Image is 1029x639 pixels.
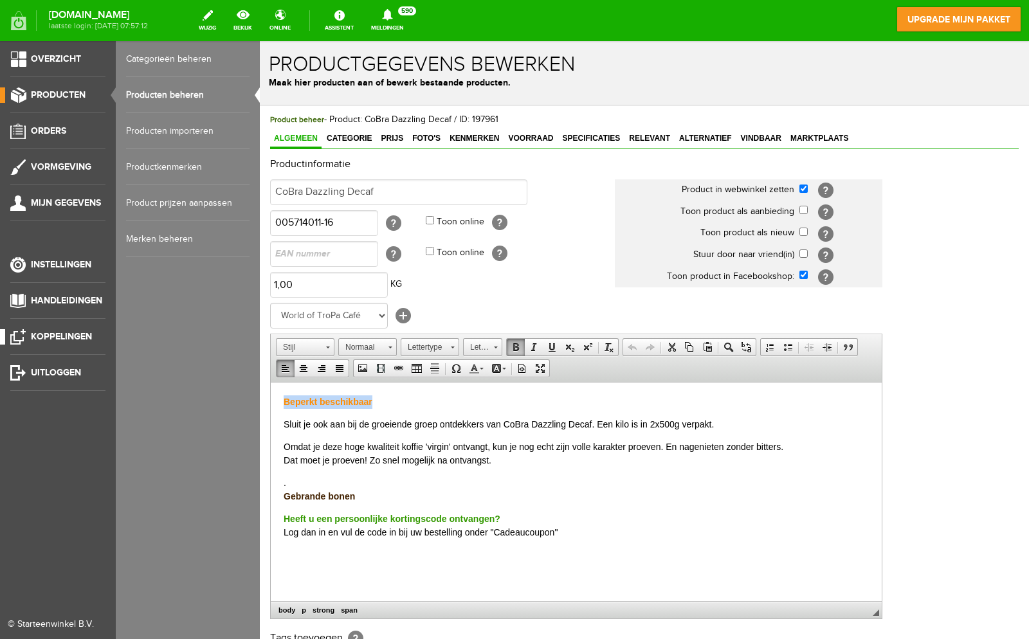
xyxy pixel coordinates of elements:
[136,267,151,282] a: [+]
[381,298,399,314] a: Opnieuw uitvoeren
[10,118,759,129] h2: Productinformatie
[407,230,534,240] span: Toon product in Facebookshop:
[365,93,414,102] span: Relevant
[78,563,100,575] a: span element
[271,319,289,336] a: Maximaliseren
[117,89,147,107] a: Prijs
[340,298,358,314] a: Opmaak verwijderen
[126,174,141,190] span: [?]
[558,228,574,244] span: [?]
[365,89,414,107] a: Relevant
[540,298,558,314] a: Inspringing verkleinen
[130,319,148,336] a: Link invoegen/wijzigen
[204,298,230,314] span: Lettergrootte
[148,319,166,336] a: Tabel
[126,185,250,221] a: Product prijzen aanpassen
[9,12,760,35] h1: Productgegevens bewerken
[403,298,421,314] a: Knippen
[10,73,239,84] span: - Product: CoBra Dazzling Decaf / ID: 197961
[10,138,268,164] input: Productnaam
[35,319,53,336] a: Centreren
[558,206,574,222] span: [?]
[355,159,540,181] th: Toon product als aanbieding
[10,169,118,195] input: Productnummer
[31,331,92,342] span: Koppelingen
[247,298,265,314] a: Vet
[177,205,224,219] label: Toon online
[17,298,62,314] span: Stijl
[10,231,128,256] input: Gewicht
[460,298,478,314] a: Zoeken
[527,89,592,107] a: Marktplaats
[31,53,81,64] span: Overzicht
[11,341,622,560] iframe: Tekstverwerker, ctl00_ContentPlaceHolder1_Common1_rdDescription_rptResouce_ctl00_txtValue
[203,297,242,315] a: Lettergrootte
[415,93,476,102] span: Alternatief
[126,113,250,149] a: Producten importeren
[558,141,574,157] span: [?]
[317,6,361,35] a: Assistent
[363,298,381,314] a: Ongedaan maken
[228,319,250,336] a: Achtergrondkleur
[558,298,576,314] a: Inspringing vergroten
[166,319,184,336] a: Horizontale lijn invoegen
[31,259,91,270] span: Instellingen
[519,298,537,314] a: Opsomming invoegen
[31,89,86,100] span: Producten
[186,93,243,102] span: Kenmerken
[141,297,199,315] a: Lettertype
[244,93,297,102] span: Voorraad
[177,174,224,188] label: Toon online
[141,298,187,314] span: Lettertype
[186,89,243,107] a: Kenmerken
[79,298,124,314] span: Normaal
[149,89,185,107] a: Foto's
[63,93,116,102] span: Categorie
[112,319,130,336] a: Embed Media
[88,589,104,605] span: [?]
[63,89,116,107] a: Categorie
[613,568,619,575] span: Sleep om te herschalen
[205,319,228,336] a: Tekstkleur
[71,319,89,336] a: Uitvullen
[363,6,412,35] a: Meldingen590
[9,35,760,48] p: Maak hier producten aan of bewerk bestaande producten.
[477,89,525,107] a: Vindbaar
[355,181,540,203] th: Toon product als nieuw
[8,618,98,631] div: © Starteenwinkel B.V.
[398,6,416,15] span: 590
[298,93,364,102] span: Specificaties
[579,298,597,314] a: Citaatblok
[16,563,38,575] a: body element
[53,319,71,336] a: Rechts uitlijnen
[10,589,623,605] h2: Tags toevoegen
[126,41,250,77] a: Categorieën beheren
[117,93,147,102] span: Prijs
[262,6,298,35] a: online
[126,205,141,221] span: [?]
[10,89,62,107] a: Algemeen
[232,204,248,220] span: [?]
[78,297,137,315] a: Normaal
[31,367,81,378] span: Uitloggen
[265,298,283,314] a: Cursief
[244,89,297,107] a: Voorraad
[31,197,101,208] span: Mijn gegevens
[421,298,439,314] a: Kopiëren
[187,319,205,336] a: Speciaal teken invoegen
[477,93,525,102] span: Vindbaar
[439,298,457,314] a: Plakken
[355,203,540,225] th: Stuur door naar vriend(in)
[149,93,185,102] span: Foto's
[319,298,337,314] a: Superscript
[558,163,574,179] span: [?]
[126,221,250,257] a: Merken beheren
[131,238,142,248] span: KG
[558,185,574,201] span: [?]
[31,161,91,172] span: Vormgeving
[283,298,301,314] a: Onderstrepen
